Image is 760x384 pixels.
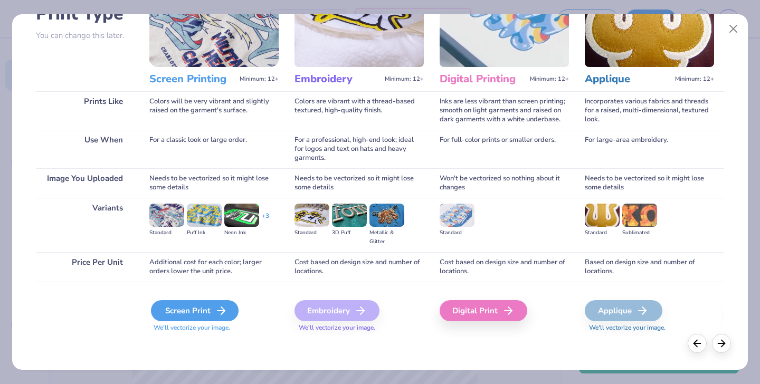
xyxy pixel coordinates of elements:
div: For a professional, high-end look; ideal for logos and text on hats and heavy garments. [294,130,424,168]
div: Neon Ink [224,228,259,237]
div: Standard [294,228,329,237]
div: Inks are less vibrant than screen printing; smooth on light garments and raised on dark garments ... [440,91,569,130]
div: Colors are vibrant with a thread-based textured, high-quality finish. [294,91,424,130]
div: Sublimated [622,228,657,237]
div: Screen Print [151,300,239,321]
div: Digital Print [440,300,527,321]
div: For large-area embroidery. [585,130,714,168]
h3: Digital Printing [440,72,526,86]
img: Standard [440,204,474,227]
img: Standard [585,204,620,227]
div: 3D Puff [332,228,367,237]
h3: Applique [585,72,671,86]
span: We'll vectorize your image. [294,323,424,332]
div: Applique [585,300,662,321]
div: Standard [440,228,474,237]
div: Standard [149,228,184,237]
img: 3D Puff [332,204,367,227]
div: Colors will be very vibrant and slightly raised on the garment's surface. [149,91,279,130]
h3: Embroidery [294,72,381,86]
div: Won't be vectorized so nothing about it changes [440,168,569,198]
img: Puff Ink [187,204,222,227]
div: Use When [36,130,134,168]
div: For a classic look or large order. [149,130,279,168]
div: Needs to be vectorized so it might lose some details [294,168,424,198]
span: We'll vectorize your image. [149,323,279,332]
button: Close [724,19,744,39]
div: Needs to be vectorized so it might lose some details [585,168,714,198]
div: + 3 [262,212,269,229]
img: Metallic & Glitter [369,204,404,227]
img: Standard [149,204,184,227]
div: Additional cost for each color; larger orders lower the unit price. [149,252,279,282]
div: Embroidery [294,300,379,321]
span: Minimum: 12+ [385,75,424,83]
div: Standard [585,228,620,237]
div: Cost based on design size and number of locations. [294,252,424,282]
span: We'll vectorize your image. [585,323,714,332]
div: Based on design size and number of locations. [585,252,714,282]
h3: Screen Printing [149,72,235,86]
div: Puff Ink [187,228,222,237]
img: Sublimated [622,204,657,227]
div: Cost based on design size and number of locations. [440,252,569,282]
div: Prints Like [36,91,134,130]
div: Needs to be vectorized so it might lose some details [149,168,279,198]
img: Standard [294,204,329,227]
span: Minimum: 12+ [675,75,714,83]
div: Image You Uploaded [36,168,134,198]
span: Minimum: 12+ [530,75,569,83]
div: Price Per Unit [36,252,134,282]
div: Incorporates various fabrics and threads for a raised, multi-dimensional, textured look. [585,91,714,130]
div: For full-color prints or smaller orders. [440,130,569,168]
div: Metallic & Glitter [369,228,404,246]
img: Neon Ink [224,204,259,227]
div: Variants [36,198,134,252]
span: Minimum: 12+ [240,75,279,83]
p: You can change this later. [36,31,134,40]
